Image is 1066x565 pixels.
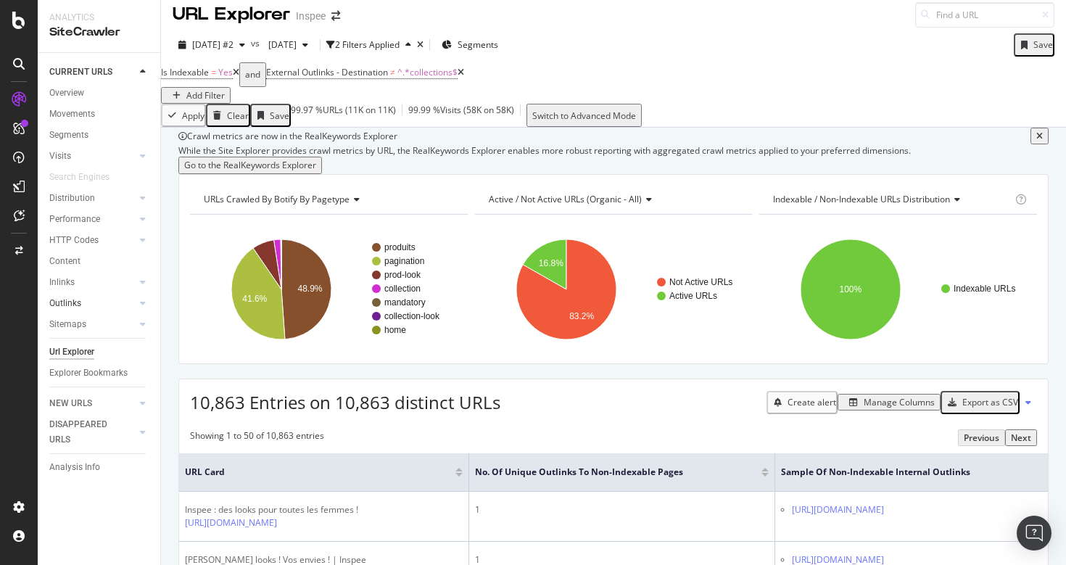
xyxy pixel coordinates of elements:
[49,417,123,448] div: DISAPPEARED URLS
[326,33,417,57] button: 2 Filters Applied
[759,226,1037,352] svg: A chart.
[49,170,110,185] div: Search Engines
[532,110,636,122] div: Switch to Advanced Mode
[49,86,84,101] div: Overview
[767,391,838,414] button: Create alert
[1017,516,1051,550] div: Open Intercom Messenger
[1014,33,1054,57] button: Save
[475,503,769,516] div: 1
[49,233,136,248] a: HTTP Codes
[569,310,594,321] text: 83.2%
[49,296,136,311] a: Outlinks
[486,188,740,211] h4: Active / Not Active URLs
[251,37,263,49] span: vs
[792,503,884,516] a: [URL][DOMAIN_NAME]
[838,394,941,411] button: Manage Columns
[384,256,424,266] text: pagination
[49,86,150,101] a: Overview
[384,297,426,308] text: mandatory
[242,294,267,304] text: 41.6%
[185,503,358,516] div: Inspee : des looks pour toutes les femmes !
[296,9,326,23] div: Inspee
[161,87,231,104] button: Add Filter
[190,429,324,446] div: Showing 1 to 50 of 10,863 entries
[954,284,1015,294] text: Indexable URLs
[49,191,136,206] a: Distribution
[187,130,1030,142] div: Crawl metrics are now in the RealKeywords Explorer
[49,254,150,269] a: Content
[49,275,75,290] div: Inlinks
[218,66,233,78] span: Yes
[49,317,136,332] a: Sitemaps
[291,104,396,127] div: 99.97 % URLs ( 11K on 11K )
[192,38,234,51] span: 2025 Oct. 13th #2
[245,65,260,85] div: and
[49,275,136,290] a: Inlinks
[178,157,322,173] button: Go to the RealKeywords Explorer
[173,33,251,57] button: [DATE] #2
[204,193,350,205] span: URLs Crawled By Botify By pagetype
[49,254,80,269] div: Content
[384,242,416,252] text: produits
[669,277,732,287] text: Not Active URLs
[250,104,291,127] button: Save
[201,188,455,211] h4: URLs Crawled By Botify By pagetype
[1005,429,1037,446] button: Next
[49,396,136,411] a: NEW URLS
[49,149,71,164] div: Visits
[475,466,740,479] span: No. of Unique Outlinks to Non-Indexable Pages
[49,149,136,164] a: Visits
[770,188,1012,211] h4: Indexable / Non-Indexable URLs Distribution
[49,212,136,227] a: Performance
[390,66,395,78] span: ≠
[49,65,136,80] a: CURRENT URLS
[49,417,136,448] a: DISAPPEARED URLS
[49,65,112,80] div: CURRENT URLS
[263,38,297,51] span: 2025 Sep. 20th
[49,233,99,248] div: HTTP Codes
[1033,38,1053,51] div: Save
[384,325,406,335] text: home
[186,89,225,102] div: Add Filter
[49,170,124,185] a: Search Engines
[185,466,452,479] span: URL Card
[266,66,388,78] span: External Outlinks - Destination
[239,62,266,87] button: and
[49,107,95,122] div: Movements
[211,66,216,78] span: =
[397,66,458,78] span: ^.*collections$
[49,345,94,360] div: Url Explorer
[669,291,717,301] text: Active URLs
[458,38,498,51] span: Segments
[190,390,500,414] span: 10,863 Entries on 10,863 distinct URLs
[190,226,468,352] svg: A chart.
[408,104,514,127] div: 99.99 % Visits ( 58K on 58K )
[178,144,1049,157] div: While the Site Explorer provides crawl metrics by URL, the RealKeywords Explorer enables more rob...
[161,66,209,78] span: Is Indexable
[840,284,862,294] text: 100%
[384,284,421,294] text: collection
[1011,432,1031,444] div: Next
[915,2,1054,28] input: Find a URL
[298,283,323,293] text: 48.9%
[436,33,504,57] button: Segments
[270,110,289,122] div: Save
[49,345,150,360] a: Url Explorer
[49,460,150,475] a: Analysis Info
[384,311,440,321] text: collection-look
[331,11,340,21] div: arrow-right-arrow-left
[962,396,1018,408] div: Export as CSV
[161,104,206,127] button: Apply
[227,110,249,122] div: Clear
[335,38,400,51] div: 2 Filters Applied
[49,366,150,381] a: Explorer Bookmarks
[788,396,836,408] div: Create alert
[49,212,100,227] div: Performance
[49,296,81,311] div: Outlinks
[417,41,423,49] div: times
[49,317,86,332] div: Sitemaps
[941,391,1020,414] button: Export as CSV
[475,226,753,352] svg: A chart.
